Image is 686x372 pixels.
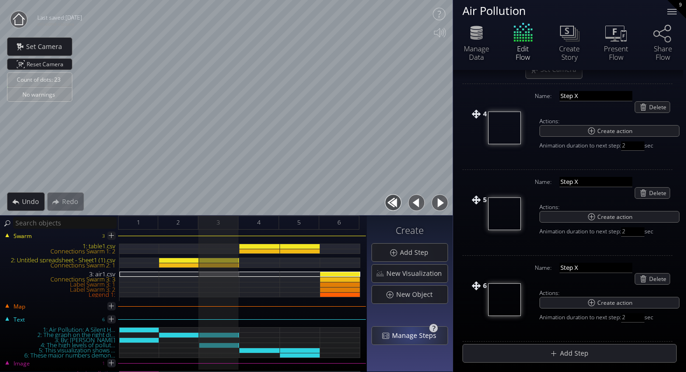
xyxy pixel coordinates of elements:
input: Search objects [13,217,117,229]
span: Name: [535,178,552,186]
span: Animation duration to next step: sec [539,227,679,237]
div: Share Flow [646,44,679,61]
div: 6: These major numbers demon... [1,353,119,358]
span: 5 [483,195,487,232]
span: Manage Steps [392,331,442,340]
h3: Create [371,225,448,236]
span: 6 [337,217,341,228]
span: Add Step [399,248,434,257]
div: 3 [102,230,105,242]
span: Delete [649,188,670,198]
div: 6 [102,314,105,325]
div: Connections Swarm 3: 3 [1,277,119,282]
div: 4: The high levels of pollut... [1,343,119,348]
div: 5: This visualization shows ... [1,348,119,353]
span: 2 [176,217,180,228]
span: Set Camera [26,42,68,51]
span: Undo [21,197,44,206]
span: Actions: [539,118,679,137]
div: Label Swarm 3: 1 [1,282,119,287]
span: Delete [649,102,670,112]
span: Actions: [539,204,679,223]
span: 6 [483,281,487,318]
div: 1: table1.csv [1,244,119,249]
div: 2: The graph on the right di... [1,332,119,337]
span: 5 [297,217,301,228]
span: Text [13,316,25,324]
span: Map [13,302,25,311]
div: Manage Data [460,44,493,61]
span: Name: [535,92,552,100]
span: Create action [597,126,636,136]
span: Animation duration to next step: sec [539,141,679,151]
div: Label Swarm 3: 2 [1,287,119,292]
span: Add Step [560,349,594,358]
div: Present Flow [600,44,632,61]
span: 3 [217,217,220,228]
span: Delete [649,274,670,284]
div: 1 [102,358,105,369]
span: Animation duration to next step: sec [539,313,679,323]
div: 1: Air Pollution: A Silent H... [1,327,119,332]
span: 1 [137,217,140,228]
div: Undo action [7,192,45,211]
div: Create Story [553,44,586,61]
span: 4 [257,217,260,228]
div: Connections Swarm 1: 2 [1,249,119,254]
span: 4 [483,109,487,147]
span: Create action [597,211,636,222]
span: Create action [597,297,636,308]
span: New Visualization [386,269,448,278]
div: 2: Untitled spreadsheet - Sheet1 (1).csv [1,258,119,263]
span: New Object [396,290,438,299]
span: Swarm [13,232,32,240]
span: Reset Camera [27,59,67,70]
div: 3: air1.csv [1,272,119,277]
div: Legend 1: [1,292,119,297]
span: Actions: [539,289,679,309]
div: Air Pollution [462,5,656,16]
span: Image [13,359,30,368]
span: Name: [535,264,552,272]
div: Connections Swarm 2: 1 [1,263,119,268]
div: 3: By: [PERSON_NAME] [1,337,119,343]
